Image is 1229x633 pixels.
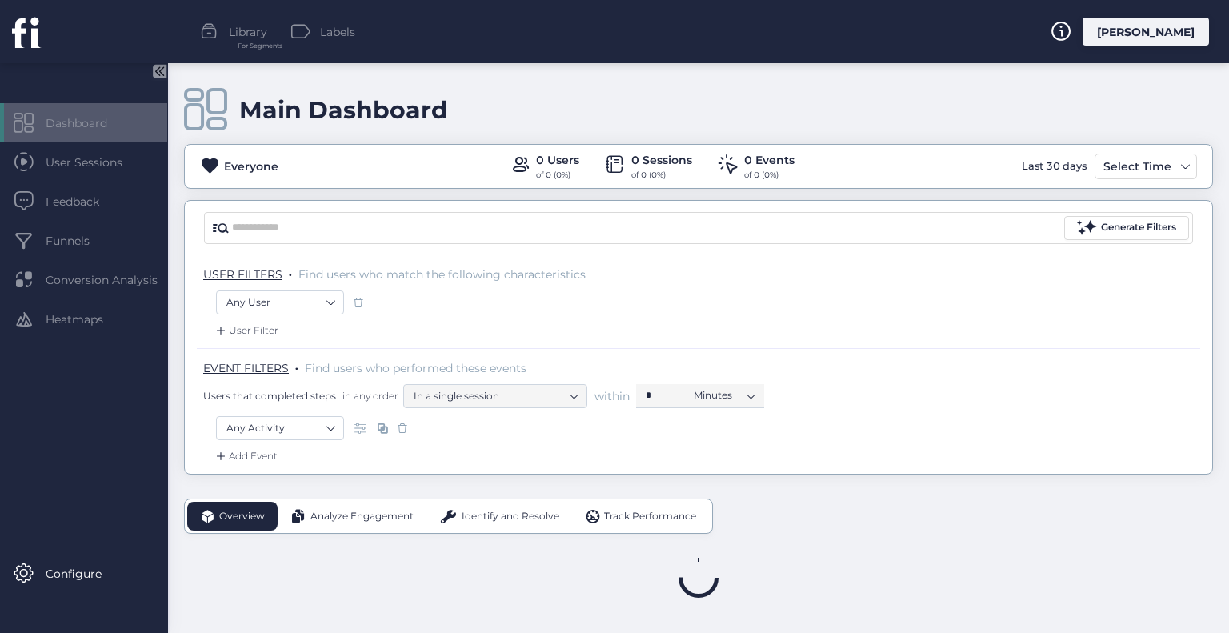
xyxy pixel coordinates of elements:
span: USER FILTERS [203,267,282,282]
span: Find users who match the following characteristics [298,267,586,282]
span: Labels [320,23,355,41]
div: of 0 (0%) [744,169,795,182]
span: Analyze Engagement [310,509,414,524]
div: [PERSON_NAME] [1083,18,1209,46]
span: User Sessions [46,154,146,171]
div: of 0 (0%) [536,169,579,182]
div: Add Event [213,448,278,464]
span: Funnels [46,232,114,250]
span: For Segments [238,41,282,51]
span: Users that completed steps [203,389,336,403]
div: 0 Sessions [631,151,692,169]
span: Heatmaps [46,310,127,328]
div: Main Dashboard [239,95,448,125]
span: Overview [219,509,265,524]
span: Dashboard [46,114,131,132]
nz-select-item: Any Activity [226,416,334,440]
div: Select Time [1099,157,1175,176]
span: Find users who performed these events [305,361,526,375]
span: Feedback [46,193,123,210]
span: Identify and Resolve [462,509,559,524]
div: of 0 (0%) [631,169,692,182]
div: User Filter [213,323,278,339]
div: Generate Filters [1101,220,1176,235]
span: . [289,264,292,280]
span: . [295,358,298,374]
nz-select-item: Any User [226,290,334,314]
nz-select-item: In a single session [414,384,577,408]
div: 0 Users [536,151,579,169]
span: Library [229,23,267,41]
span: Conversion Analysis [46,271,182,289]
span: EVENT FILTERS [203,361,289,375]
nz-select-item: Minutes [694,383,755,407]
span: Track Performance [604,509,696,524]
div: Everyone [224,158,278,175]
span: Configure [46,565,126,583]
span: within [594,388,630,404]
span: in any order [339,389,398,403]
button: Generate Filters [1064,216,1189,240]
div: 0 Events [744,151,795,169]
div: Last 30 days [1018,154,1091,179]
